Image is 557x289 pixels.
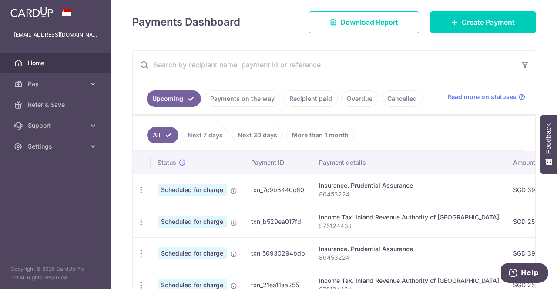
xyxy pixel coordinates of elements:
[501,263,548,285] iframe: Opens a widget where you can find more information
[545,123,553,154] span: Feedback
[28,59,85,67] span: Home
[447,93,525,101] a: Read more on statuses
[133,51,515,79] input: Search by recipient name, payment id or reference
[28,121,85,130] span: Support
[430,11,536,33] a: Create Payment
[506,237,555,269] td: SGD 398.74
[158,216,227,228] span: Scheduled for charge
[158,184,227,196] span: Scheduled for charge
[147,90,201,107] a: Upcoming
[513,158,535,167] span: Amount
[147,127,178,143] a: All
[158,247,227,259] span: Scheduled for charge
[28,80,85,88] span: Pay
[506,174,555,206] td: SGD 398.74
[382,90,423,107] a: Cancelled
[10,7,53,17] img: CardUp
[244,151,312,174] th: Payment ID
[286,127,354,143] a: More than 1 month
[244,206,312,237] td: txn_b529ea017fd
[205,90,280,107] a: Payments on the way
[319,181,499,190] div: Insurance. Prudential Assurance
[540,115,557,174] button: Feedback - Show survey
[319,190,499,199] p: 80453224
[158,158,176,167] span: Status
[341,90,378,107] a: Overdue
[14,30,97,39] p: [EMAIL_ADDRESS][DOMAIN_NAME]
[319,245,499,253] div: Insurance. Prudential Assurance
[319,253,499,262] p: 80453224
[232,127,283,143] a: Next 30 days
[284,90,338,107] a: Recipient paid
[28,100,85,109] span: Refer & Save
[506,206,555,237] td: SGD 252.57
[319,222,499,230] p: S7512443J
[309,11,419,33] a: Download Report
[319,276,499,285] div: Income Tax. Inland Revenue Authority of [GEOGRAPHIC_DATA]
[462,17,515,27] span: Create Payment
[182,127,228,143] a: Next 7 days
[312,151,506,174] th: Payment details
[28,142,85,151] span: Settings
[447,93,517,101] span: Read more on statuses
[319,213,499,222] div: Income Tax. Inland Revenue Authority of [GEOGRAPHIC_DATA]
[132,14,240,30] h4: Payments Dashboard
[340,17,398,27] span: Download Report
[244,174,312,206] td: txn_7c9b8440c60
[244,237,312,269] td: txn_50930294bdb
